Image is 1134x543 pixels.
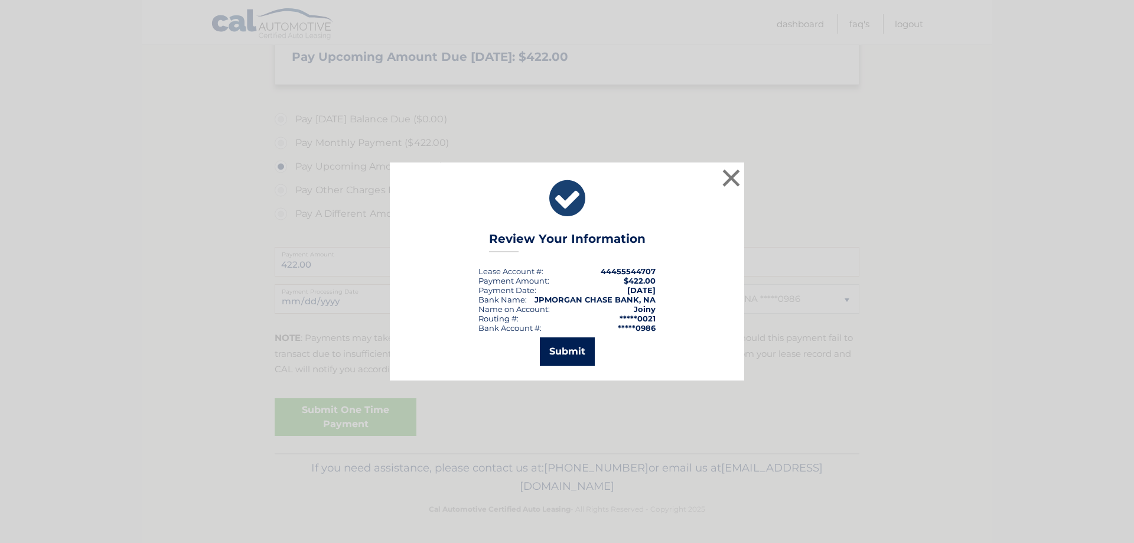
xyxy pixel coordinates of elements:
button: Submit [540,337,595,366]
div: Payment Amount: [478,276,549,285]
span: Payment Date [478,285,535,295]
button: × [719,166,743,190]
span: $422.00 [624,276,656,285]
div: Routing #: [478,314,519,323]
strong: 44455544707 [601,266,656,276]
div: : [478,285,536,295]
strong: Joiny [634,304,656,314]
div: Bank Name: [478,295,527,304]
strong: JPMORGAN CHASE BANK, NA [535,295,656,304]
div: Lease Account #: [478,266,543,276]
span: [DATE] [627,285,656,295]
div: Bank Account #: [478,323,542,333]
div: Name on Account: [478,304,550,314]
h3: Review Your Information [489,232,646,252]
